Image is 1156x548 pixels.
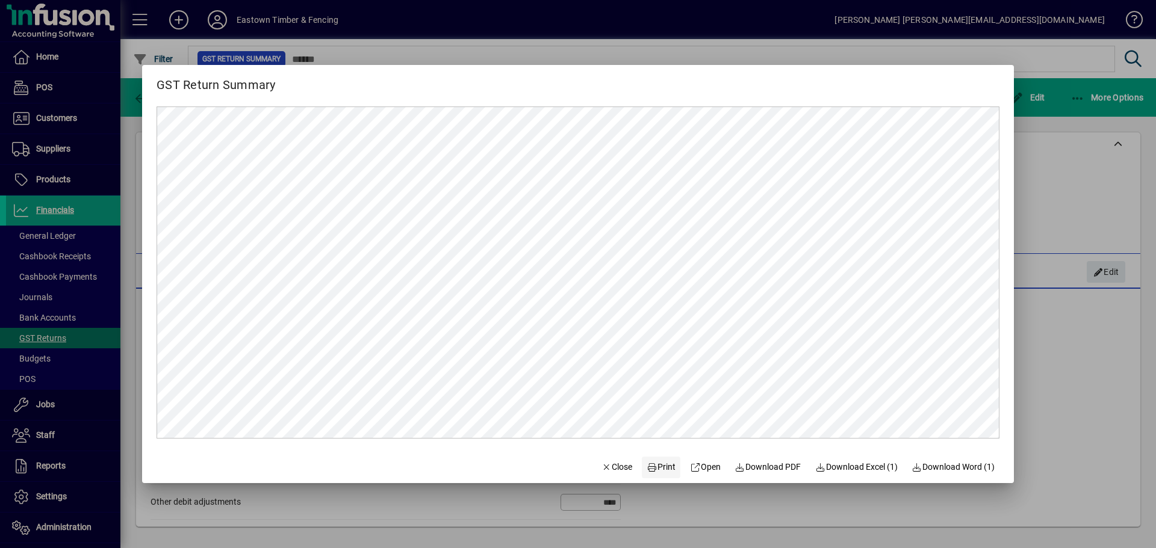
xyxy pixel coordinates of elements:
[730,457,806,478] a: Download PDF
[912,461,995,473] span: Download Word (1)
[642,457,680,478] button: Print
[810,457,903,478] button: Download Excel (1)
[815,461,898,473] span: Download Excel (1)
[597,457,638,478] button: Close
[685,457,726,478] a: Open
[907,457,1000,478] button: Download Word (1)
[690,461,721,473] span: Open
[647,461,676,473] span: Print
[142,65,290,94] h2: GST Return Summary
[601,461,633,473] span: Close
[735,461,801,473] span: Download PDF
